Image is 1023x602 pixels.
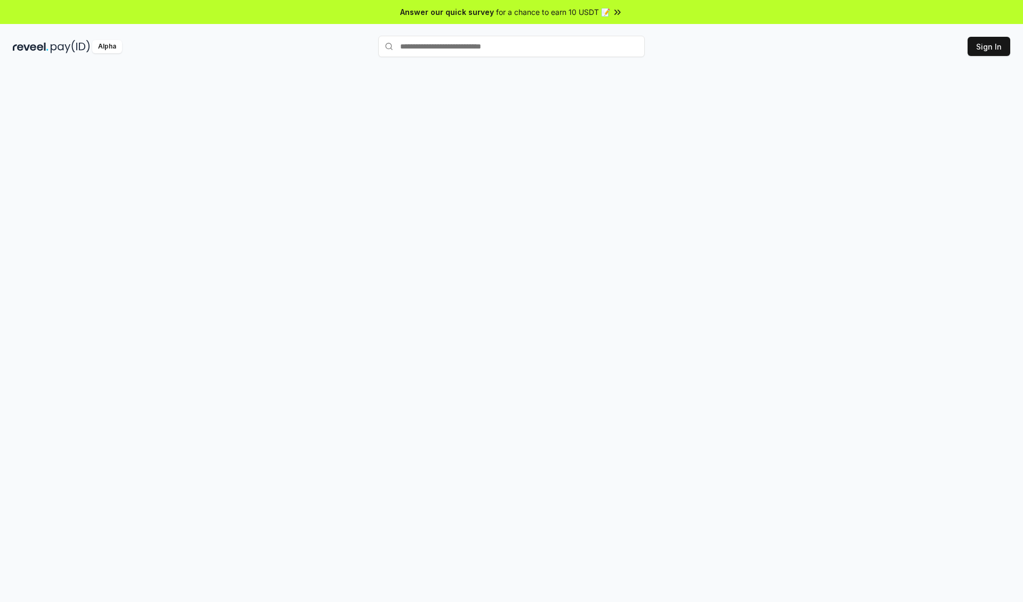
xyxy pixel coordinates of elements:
img: pay_id [51,40,90,53]
img: reveel_dark [13,40,48,53]
span: for a chance to earn 10 USDT 📝 [496,6,610,18]
button: Sign In [968,37,1010,56]
div: Alpha [92,40,122,53]
span: Answer our quick survey [400,6,494,18]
